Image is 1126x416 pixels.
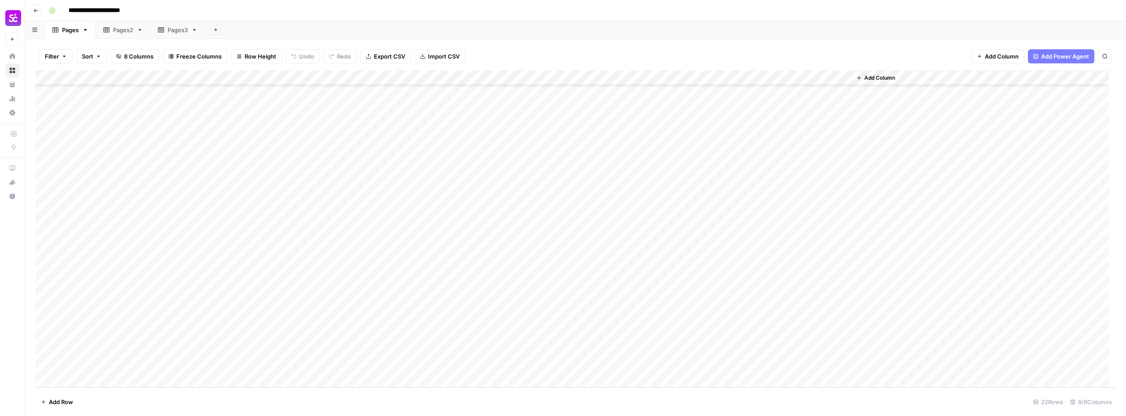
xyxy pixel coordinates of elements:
[5,7,19,29] button: Workspace: Smartcat
[360,49,411,63] button: Export CSV
[39,49,73,63] button: Filter
[1041,52,1089,61] span: Add Power Agent
[150,21,205,39] a: Pages3
[323,49,357,63] button: Redo
[45,52,59,61] span: Filter
[299,52,314,61] span: Undo
[374,52,405,61] span: Export CSV
[5,49,19,63] a: Home
[1067,395,1115,409] div: 8/8 Columns
[96,21,150,39] a: Pages2
[76,49,107,63] button: Sort
[971,49,1024,63] button: Add Column
[124,52,154,61] span: 8 Columns
[36,395,78,409] button: Add Row
[5,106,19,120] a: Settings
[62,26,79,34] div: Pages
[5,63,19,77] a: Browse
[853,72,899,84] button: Add Column
[231,49,282,63] button: Row Height
[337,52,351,61] span: Redo
[113,26,133,34] div: Pages2
[285,49,320,63] button: Undo
[82,52,93,61] span: Sort
[414,49,465,63] button: Import CSV
[5,175,19,189] button: What's new?
[168,26,188,34] div: Pages3
[6,176,19,189] div: What's new?
[5,189,19,203] button: Help + Support
[245,52,276,61] span: Row Height
[176,52,222,61] span: Freeze Columns
[985,52,1019,61] span: Add Column
[1028,49,1094,63] button: Add Power Agent
[49,398,73,406] span: Add Row
[5,77,19,92] a: Your Data
[45,21,96,39] a: Pages
[1030,395,1067,409] div: 22 Rows
[864,74,895,82] span: Add Column
[163,49,227,63] button: Freeze Columns
[5,92,19,106] a: Usage
[110,49,159,63] button: 8 Columns
[5,10,21,26] img: Smartcat Logo
[428,52,460,61] span: Import CSV
[5,161,19,175] a: AirOps Academy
